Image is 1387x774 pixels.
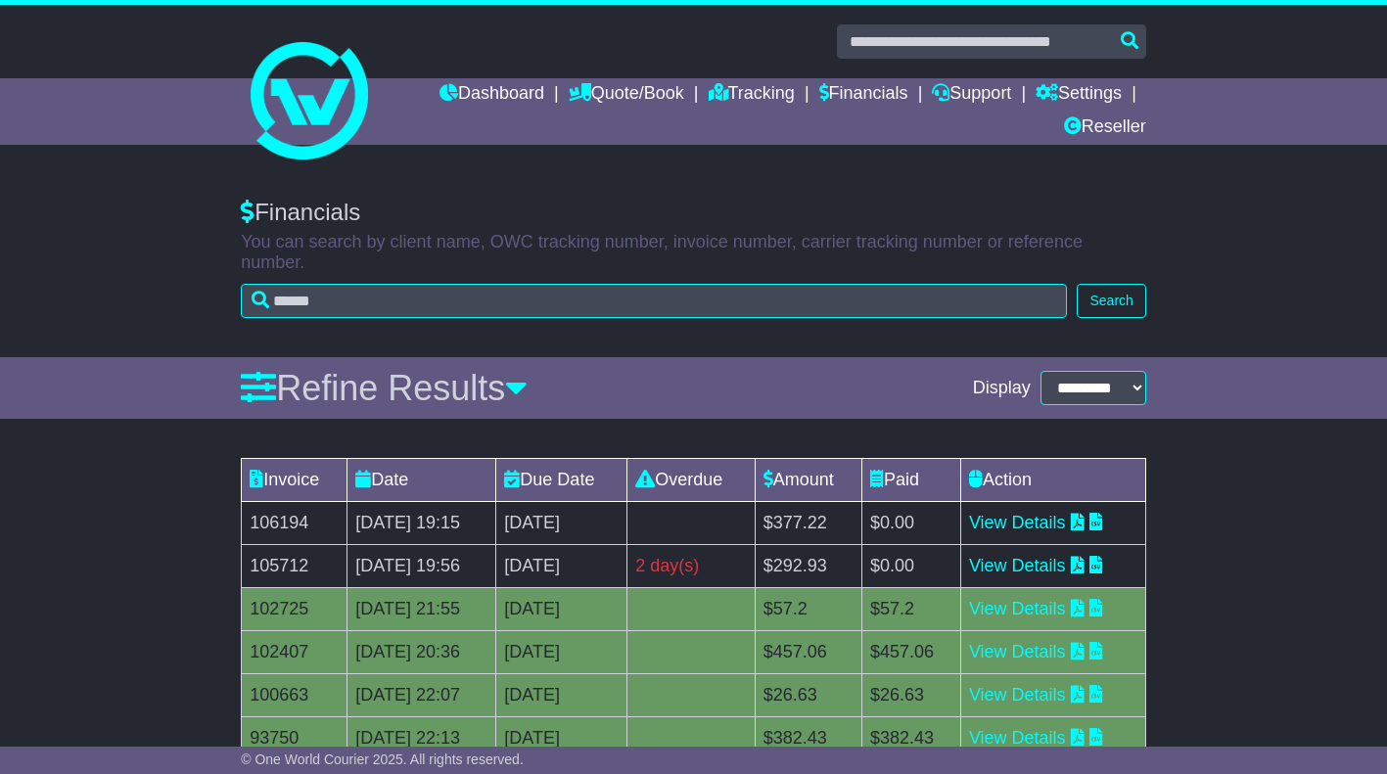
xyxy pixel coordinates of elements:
td: 100663 [242,674,347,717]
div: 2 day(s) [635,553,746,579]
td: [DATE] 19:56 [347,545,496,588]
a: Tracking [709,78,795,112]
td: 106194 [242,502,347,545]
td: $0.00 [862,545,961,588]
span: Display [973,378,1031,399]
td: [DATE] 21:55 [347,588,496,631]
td: [DATE] 22:13 [347,717,496,760]
a: View Details [969,642,1066,661]
a: Support [932,78,1011,112]
td: Amount [755,459,861,502]
td: $26.63 [862,674,961,717]
td: 93750 [242,717,347,760]
td: $382.43 [755,717,861,760]
td: $457.06 [755,631,861,674]
a: View Details [969,728,1066,748]
td: $57.2 [755,588,861,631]
td: [DATE] [496,545,627,588]
td: $57.2 [862,588,961,631]
p: You can search by client name, OWC tracking number, invoice number, carrier tracking number or re... [241,232,1146,274]
td: Invoice [242,459,347,502]
td: Date [347,459,496,502]
button: Search [1077,284,1145,318]
td: $377.22 [755,502,861,545]
a: View Details [969,599,1066,618]
td: [DATE] [496,588,627,631]
td: 105712 [242,545,347,588]
a: Financials [819,78,908,112]
td: [DATE] [496,502,627,545]
td: Paid [862,459,961,502]
a: Dashboard [439,78,544,112]
td: $26.63 [755,674,861,717]
td: [DATE] [496,674,627,717]
td: $0.00 [862,502,961,545]
a: Settings [1036,78,1122,112]
span: © One World Courier 2025. All rights reserved. [241,751,524,767]
td: [DATE] 19:15 [347,502,496,545]
td: $382.43 [862,717,961,760]
td: 102407 [242,631,347,674]
a: View Details [969,556,1066,575]
td: Overdue [627,459,755,502]
td: Due Date [496,459,627,502]
td: $292.93 [755,545,861,588]
a: Reseller [1064,112,1146,145]
td: Action [960,459,1145,502]
a: View Details [969,513,1066,532]
a: Refine Results [241,368,528,408]
td: [DATE] [496,631,627,674]
a: Quote/Book [569,78,684,112]
td: [DATE] 20:36 [347,631,496,674]
td: $457.06 [862,631,961,674]
td: [DATE] 22:07 [347,674,496,717]
td: 102725 [242,588,347,631]
div: Financials [241,199,1146,227]
td: [DATE] [496,717,627,760]
a: View Details [969,685,1066,705]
